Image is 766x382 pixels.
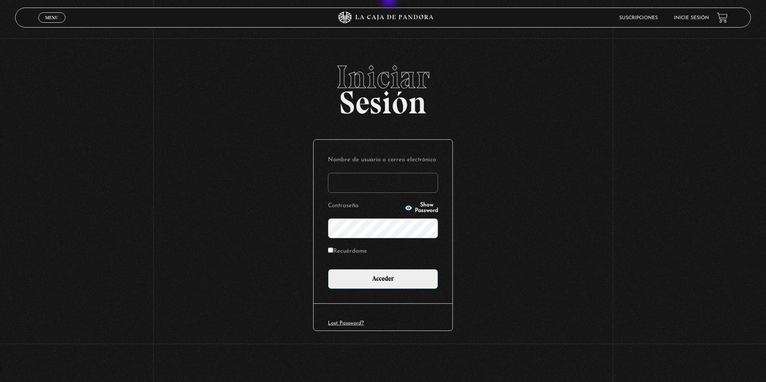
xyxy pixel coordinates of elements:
[328,154,438,166] label: Nombre de usuario o correo electrónico
[415,202,438,214] span: Show Password
[405,202,438,214] button: Show Password
[45,15,58,20] span: Menu
[328,269,438,289] input: Acceder
[328,247,333,253] input: Recuérdame
[15,61,750,93] span: Iniciar
[328,321,364,326] a: Lost Password?
[717,12,728,23] a: View your shopping cart
[328,200,402,212] label: Contraseña
[619,16,658,20] a: Suscripciones
[15,61,750,112] h2: Sesión
[328,245,367,258] label: Recuérdame
[674,16,709,20] a: Inicie sesión
[43,22,61,28] span: Cerrar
